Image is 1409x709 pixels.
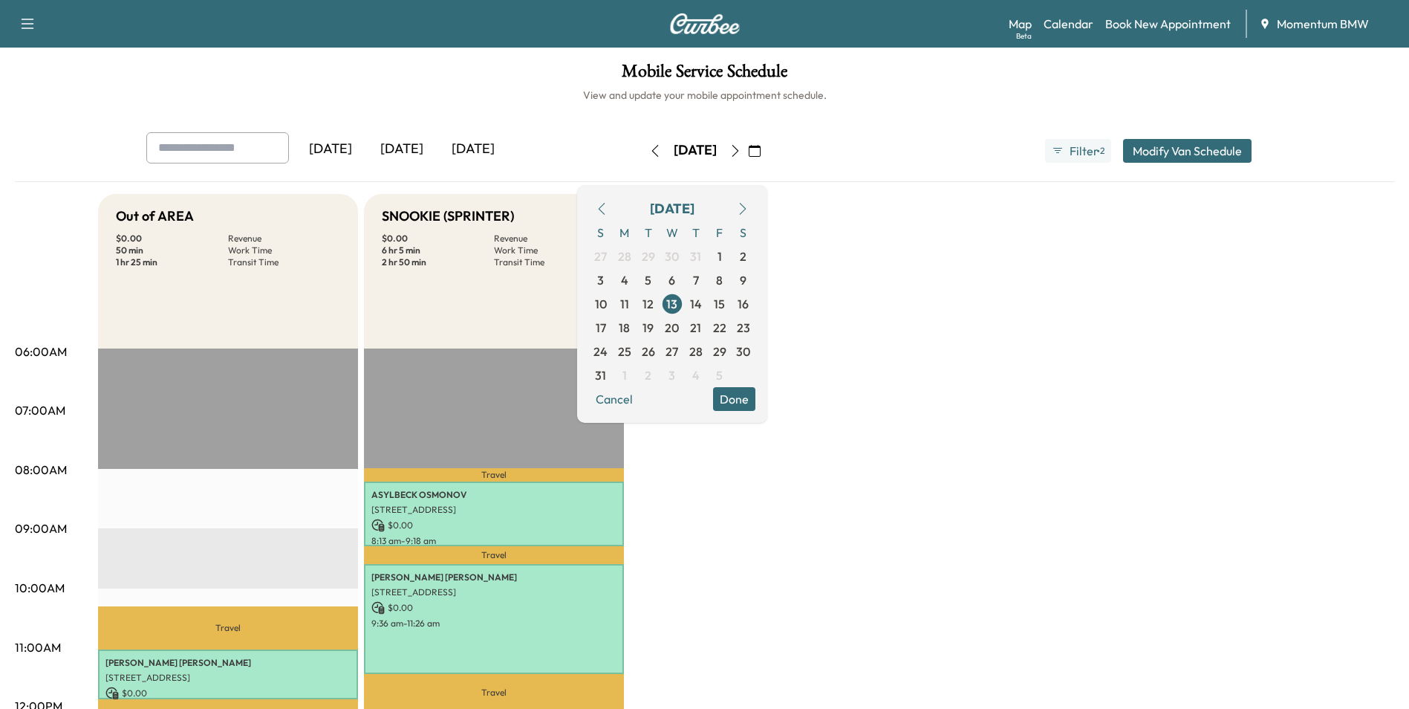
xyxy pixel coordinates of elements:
p: ASYLBECK OSMONOV [371,489,616,501]
p: Transit Time [494,256,606,268]
span: 29 [642,247,655,265]
span: 16 [738,295,749,313]
p: $ 0.00 [116,233,228,245]
p: [STREET_ADDRESS] [371,586,616,598]
p: 08:00AM [15,461,67,479]
span: 28 [618,247,631,265]
span: 19 [642,319,654,337]
span: 12 [642,295,654,313]
span: ● [1096,147,1099,155]
p: 8:13 am - 9:18 am [371,535,616,547]
a: Calendar [1044,15,1093,33]
p: $ 0.00 [382,233,494,245]
div: [DATE] [650,198,694,219]
span: 30 [665,247,679,265]
p: 11:00AM [15,638,61,656]
span: 1 [622,366,627,384]
span: 5 [716,366,723,384]
span: 4 [621,271,628,289]
h1: Mobile Service Schedule [15,62,1394,88]
span: 17 [596,319,606,337]
span: 29 [713,343,726,360]
span: 28 [689,343,703,360]
div: [DATE] [295,132,366,166]
p: 2 hr 50 min [382,256,494,268]
a: MapBeta [1009,15,1032,33]
button: Filter●2 [1045,139,1110,163]
span: 9 [740,271,746,289]
p: 10:00AM [15,579,65,597]
span: 1 [717,247,722,265]
h5: SNOOKIE (SPRINTER) [382,206,514,227]
p: Work Time [228,245,340,256]
span: 31 [690,247,701,265]
p: $ 0.00 [371,519,616,532]
span: 24 [593,343,608,360]
span: 25 [618,343,631,360]
span: 2 [740,247,746,265]
span: Momentum BMW [1277,15,1369,33]
p: Work Time [494,245,606,256]
p: 9:36 am - 11:26 am [371,618,616,629]
span: S [732,221,755,245]
p: 06:00AM [15,343,67,360]
span: 4 [692,366,700,384]
span: S [589,221,613,245]
span: 14 [690,295,702,313]
p: 09:00AM [15,519,67,537]
p: Travel [364,468,624,481]
p: 6 hr 5 min [382,245,494,256]
button: Cancel [589,387,640,411]
p: Transit Time [228,256,340,268]
h5: Out of AREA [116,206,194,227]
span: 6 [668,271,675,289]
span: 15 [714,295,725,313]
span: 8 [716,271,723,289]
h6: View and update your mobile appointment schedule. [15,88,1394,103]
span: 3 [597,271,604,289]
p: 1 hr 25 min [116,256,228,268]
p: 07:00AM [15,401,65,419]
span: M [613,221,637,245]
span: 7 [693,271,699,289]
span: 11 [620,295,629,313]
div: [DATE] [437,132,509,166]
span: T [684,221,708,245]
span: T [637,221,660,245]
span: 2 [645,366,651,384]
span: 20 [665,319,679,337]
span: 10 [595,295,607,313]
span: 2 [1100,145,1104,157]
span: 30 [736,343,750,360]
div: Beta [1016,30,1032,42]
p: Travel [364,546,624,564]
span: 27 [594,247,607,265]
span: 26 [642,343,655,360]
p: Revenue [494,233,606,245]
button: Done [713,387,755,411]
span: Filter [1070,142,1096,160]
span: F [708,221,732,245]
p: $ 0.00 [371,601,616,615]
span: 31 [595,366,606,384]
span: 27 [666,343,678,360]
p: Revenue [228,233,340,245]
p: $ 0.00 [105,687,351,700]
button: Modify Van Schedule [1123,139,1252,163]
p: [STREET_ADDRESS] [105,672,351,684]
span: 23 [737,319,750,337]
p: [PERSON_NAME] [PERSON_NAME] [105,657,351,669]
p: [PERSON_NAME] [PERSON_NAME] [371,572,616,583]
p: [STREET_ADDRESS] [371,504,616,516]
img: Curbee Logo [669,13,741,34]
div: [DATE] [366,132,437,166]
span: 5 [645,271,651,289]
span: 13 [666,295,677,313]
span: 3 [668,366,675,384]
span: 21 [690,319,701,337]
p: Travel [98,606,358,650]
div: [DATE] [674,141,717,160]
span: W [660,221,684,245]
span: 22 [713,319,726,337]
a: Book New Appointment [1105,15,1231,33]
